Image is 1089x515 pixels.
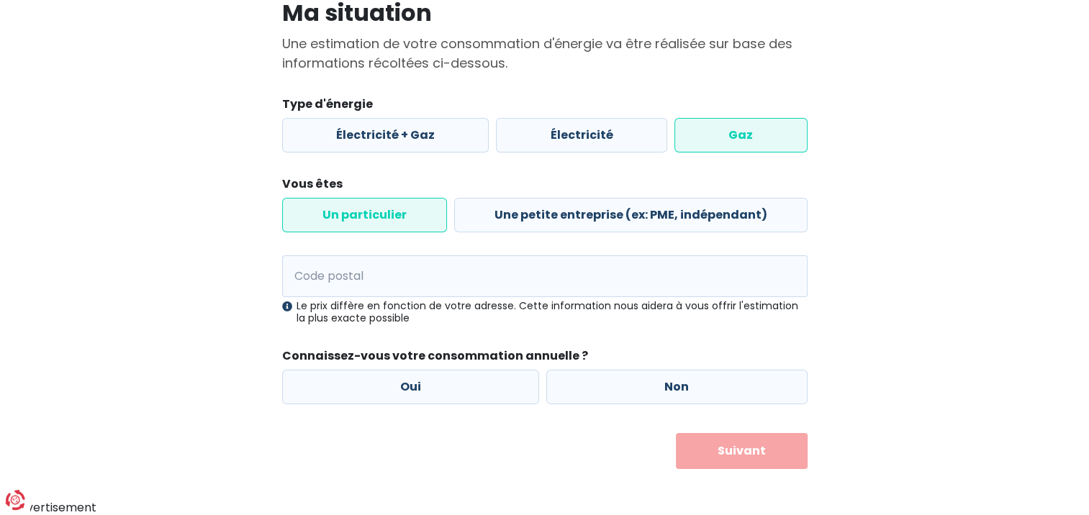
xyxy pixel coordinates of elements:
p: Une estimation de votre consommation d'énergie va être réalisée sur base des informations récolté... [282,34,808,73]
div: Le prix diffère en fonction de votre adresse. Cette information nous aidera à vous offrir l'estim... [282,300,808,324]
legend: Type d'énergie [282,96,808,118]
input: 1000 [282,255,808,297]
label: Électricité + Gaz [282,118,489,152]
label: Non [546,370,808,404]
label: Électricité [496,118,667,152]
label: Un particulier [282,198,447,232]
label: Oui [282,370,540,404]
label: Une petite entreprise (ex: PME, indépendant) [454,198,808,232]
legend: Connaissez-vous votre consommation annuelle ? [282,347,808,370]
legend: Vous êtes [282,176,808,198]
button: Suivant [676,433,808,469]
label: Gaz [674,118,808,152]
